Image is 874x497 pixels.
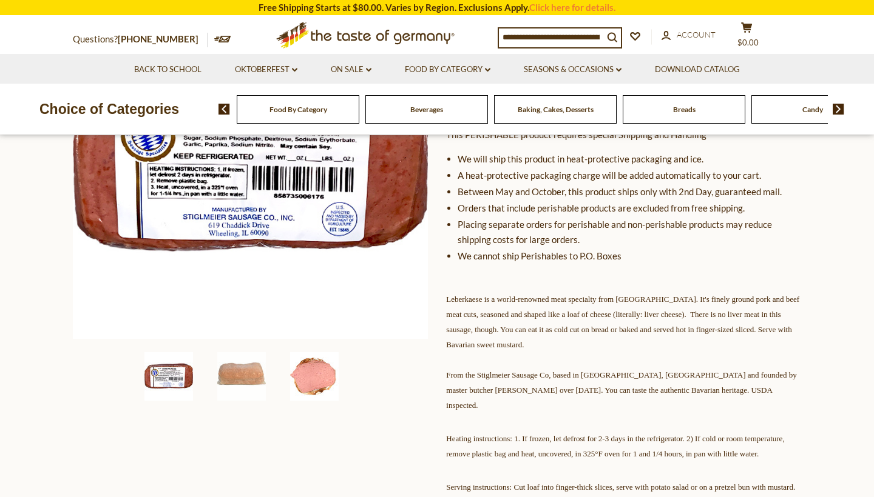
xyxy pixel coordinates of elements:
a: Click here for details. [529,2,615,13]
img: Stiglmeier Bavarian-style Leberkaese (pork and beef), 2 lbs. [144,352,193,401]
li: We cannot ship Perishables to P.O. Boxes [458,248,801,264]
a: Baking, Cakes, Desserts [518,105,594,114]
a: Food By Category [269,105,327,114]
a: Beverages [410,105,443,114]
img: Stiglmeier Bavarian-style Leberkaese (pork and beef), 2 lbs. [217,352,266,401]
li: Placing separate orders for perishable and non-perishable products may reduce shipping costs for ... [458,217,801,247]
span: $0.00 [737,38,759,47]
span: Account [677,30,716,39]
a: Candy [802,105,823,114]
a: Back to School [134,63,202,76]
li: Between May and October, this product ships only with 2nd Day, guaranteed mail. [458,184,801,199]
a: Oktoberfest [235,63,297,76]
span: Leberkaese is a world-renowned meat specialty from [GEOGRAPHIC_DATA]. It's finely ground pork and... [446,295,799,410]
img: next arrow [833,104,844,115]
a: Download Catalog [655,63,740,76]
a: [PHONE_NUMBER] [118,33,198,44]
button: $0.00 [728,22,765,52]
p: Questions? [73,32,208,47]
li: A heat-protective packaging charge will be added automatically to your cart. [458,168,801,183]
li: Orders that include perishable products are excluded from free shipping. [458,201,801,216]
img: Stiglmeier Bavarian-style Leberkaese (pork and beef), 2 lbs. [290,352,339,401]
span: Serving instructions: Cut loaf into finger-thick slices, serve with potato salad or on a pretzel ... [446,482,795,492]
a: Food By Category [405,63,490,76]
li: We will ship this product in heat-protective packaging and ice. [458,152,801,167]
a: Breads [673,105,696,114]
a: Seasons & Occasions [524,63,622,76]
a: Account [662,28,716,42]
a: On Sale [331,63,371,76]
span: Heating instructions: 1. If frozen, let defrost for 2-3 days in the refrigerator. 2) If cold or r... [446,434,784,458]
img: previous arrow [218,104,230,115]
